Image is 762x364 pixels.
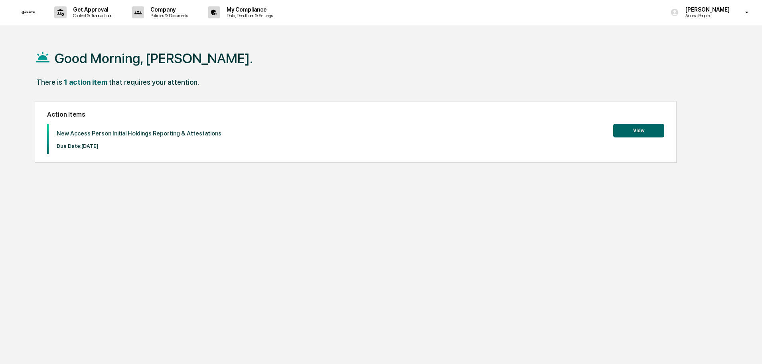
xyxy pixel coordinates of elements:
p: Company [144,6,192,13]
p: Data, Deadlines & Settings [220,13,277,18]
img: logo [19,8,38,16]
h2: Action Items [47,111,664,118]
div: that requires your attention. [109,78,199,86]
p: New Access Person Initial Holdings Reporting & Attestations [57,130,221,137]
p: Content & Transactions [67,13,116,18]
div: 1 action item [64,78,107,86]
p: Due Date: [DATE] [57,143,221,149]
p: [PERSON_NAME] [679,6,734,13]
p: My Compliance [220,6,277,13]
h1: Good Morning, [PERSON_NAME]. [55,50,253,66]
button: View [613,124,664,137]
p: Get Approval [67,6,116,13]
a: View [613,126,664,134]
p: Policies & Documents [144,13,192,18]
p: Access People [679,13,734,18]
div: There is [36,78,62,86]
